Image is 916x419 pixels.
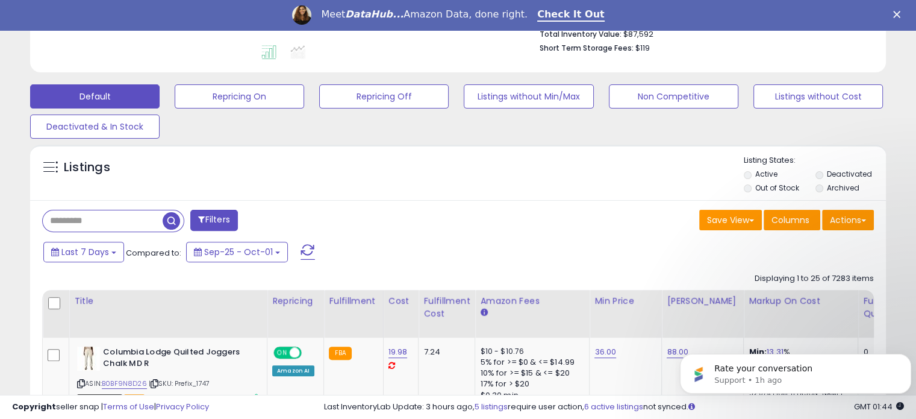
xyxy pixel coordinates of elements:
div: Fulfillment [329,295,378,307]
strong: Copyright [12,401,56,412]
div: Amazon Fees [480,295,584,307]
span: $119 [635,42,650,54]
div: 7.24 [423,347,466,358]
button: Actions [822,210,874,230]
a: Privacy Policy [156,401,209,412]
button: Repricing Off [319,84,449,109]
div: Min Price [594,295,656,307]
label: Deactivated [826,169,871,179]
div: Meet Amazon Data, done right. [321,8,528,20]
div: [PERSON_NAME] [667,295,738,307]
button: Columns [764,210,820,230]
img: 617hWDK2AiL._SL40_.jpg [77,347,100,371]
th: The percentage added to the cost of goods (COGS) that forms the calculator for Min & Max prices. [744,290,858,338]
div: Displaying 1 to 25 of 7283 items [755,273,874,285]
a: Check It Out [537,8,605,22]
span: Last 7 Days [61,246,109,258]
div: Amazon AI [272,365,314,376]
div: 17% for > $20 [480,379,580,389]
small: FBA [329,347,351,360]
div: Close [893,11,905,18]
div: Markup on Cost [749,295,853,307]
b: Total Inventory Value: [540,29,622,39]
button: Sep-25 - Oct-01 [186,242,288,262]
div: Fulfillable Quantity [863,295,905,320]
a: B0BF9N8D26 [102,379,147,389]
a: 5 listings [475,401,508,412]
h5: Listings [64,159,110,176]
div: seller snap | | [12,402,209,413]
b: Columbia Lodge Quilted Joggers Chalk MD R [103,347,249,372]
button: Deactivated & In Stock [30,115,160,139]
img: Profile image for Georgie [292,5,311,25]
div: $10 - $10.76 [480,347,580,357]
li: $87,592 [540,26,865,40]
button: Listings without Cost [753,84,883,109]
a: 19.98 [388,346,408,358]
span: Sep-25 - Oct-01 [204,246,273,258]
div: 10% for >= $15 & <= $20 [480,368,580,379]
button: Last 7 Days [43,242,124,262]
a: 36.00 [594,346,616,358]
button: Save View [699,210,762,230]
div: ASIN: [77,347,258,403]
div: 5% for >= $0 & <= $14.99 [480,357,580,368]
span: ON [275,348,290,358]
button: Listings without Min/Max [464,84,593,109]
span: Compared to: [126,247,181,259]
a: 88.00 [667,346,688,358]
span: OFF [300,348,319,358]
button: Repricing On [175,84,304,109]
div: Fulfillment Cost [423,295,470,320]
span: | SKU: Prefix_1747 [149,379,210,388]
div: Repricing [272,295,319,307]
iframe: Intercom notifications message [675,329,916,413]
p: Listing States: [744,155,886,166]
a: Terms of Use [103,401,154,412]
div: Last InventoryLab Update: 3 hours ago, require user action, not synced. [324,402,904,413]
div: Title [74,295,262,307]
label: Archived [826,183,859,193]
button: Non Competitive [609,84,738,109]
small: Amazon Fees. [480,307,487,318]
i: DataHub... [345,8,403,20]
div: Cost [388,295,414,307]
label: Out of Stock [755,183,799,193]
span: Columns [771,214,809,226]
b: Short Term Storage Fees: [540,43,634,53]
button: Default [30,84,160,109]
button: Filters [190,210,237,231]
label: Active [755,169,777,179]
a: 6 active listings [584,401,643,412]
